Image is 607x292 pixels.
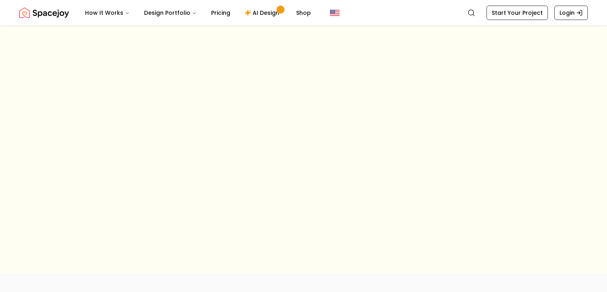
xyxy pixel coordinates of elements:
[79,5,136,21] button: How It Works
[138,5,203,21] button: Design Portfolio
[79,5,317,21] nav: Main
[19,5,69,21] img: Spacejoy Logo
[486,6,548,20] a: Start Your Project
[330,8,340,18] img: United States
[19,5,69,21] a: Spacejoy
[290,5,317,21] a: Shop
[554,6,588,20] a: Login
[238,5,288,21] a: AI Design
[205,5,237,21] a: Pricing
